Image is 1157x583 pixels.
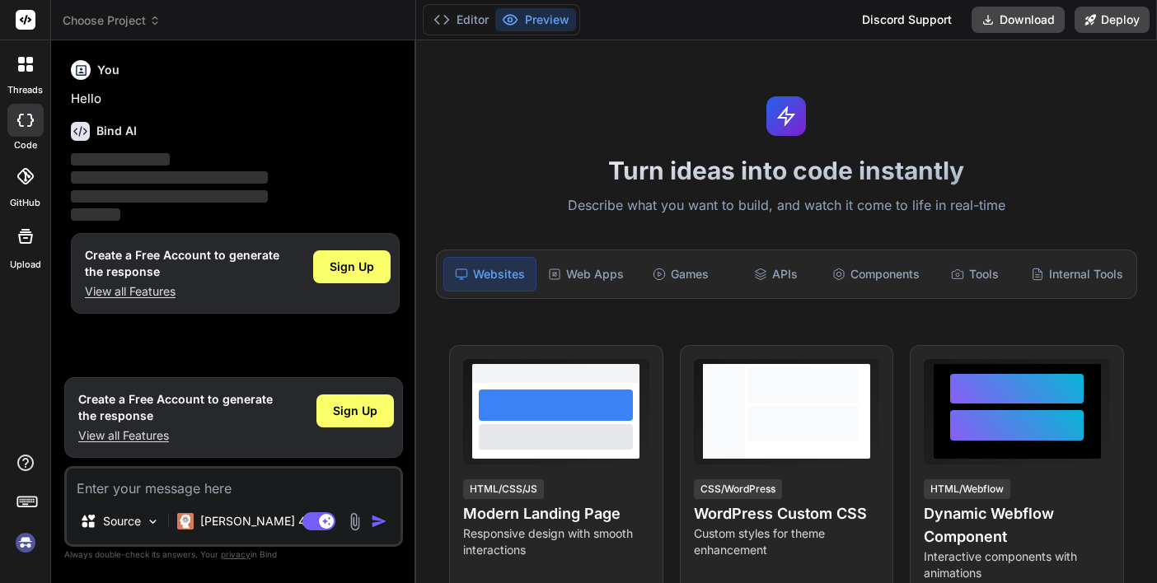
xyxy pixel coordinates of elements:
button: Preview [495,8,576,31]
button: Download [972,7,1065,33]
h1: Create a Free Account to generate the response [85,247,279,280]
p: Hello [71,90,400,109]
img: Claude 4 Sonnet [177,513,194,529]
h4: Modern Landing Page [463,502,649,525]
button: Deploy [1075,7,1150,33]
p: [PERSON_NAME] 4 S.. [200,513,323,529]
div: Websites [443,257,536,291]
p: Responsive design with smooth interactions [463,525,649,558]
span: ‌ [71,171,268,184]
img: attachment [345,512,364,531]
h6: Bind AI [96,123,137,139]
div: Discord Support [852,7,962,33]
label: code [14,138,37,152]
span: Choose Project [63,12,161,29]
label: GitHub [10,196,40,210]
span: Sign Up [333,403,377,419]
button: Editor [427,8,495,31]
span: ‌ [71,153,170,166]
img: icon [371,513,387,529]
div: HTML/CSS/JS [463,479,544,499]
p: Describe what you want to build, and watch it come to life in real-time [426,195,1147,217]
span: ‌ [71,190,268,203]
div: Components [826,257,926,291]
label: threads [7,83,43,97]
img: signin [12,529,40,557]
span: ‌ [71,208,120,221]
p: View all Features [85,283,279,300]
img: Pick Models [146,515,160,529]
h4: Dynamic Webflow Component [924,502,1110,548]
h4: WordPress Custom CSS [694,502,880,525]
h1: Create a Free Account to generate the response [78,391,273,424]
span: privacy [221,549,251,559]
div: CSS/WordPress [694,479,782,499]
div: Internal Tools [1024,257,1130,291]
div: Games [635,257,727,291]
div: HTML/Webflow [924,479,1010,499]
p: Always double-check its answers. Your in Bind [64,547,403,562]
label: Upload [10,258,41,272]
p: View all Features [78,427,273,444]
span: Sign Up [330,259,374,275]
p: Source [103,513,141,529]
p: Interactive components with animations [924,548,1110,581]
h1: Turn ideas into code instantly [426,156,1147,185]
div: Tools [930,257,1021,291]
p: Custom styles for theme enhancement [694,525,880,558]
div: APIs [730,257,822,291]
div: Web Apps [540,257,631,291]
h6: You [97,62,119,78]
